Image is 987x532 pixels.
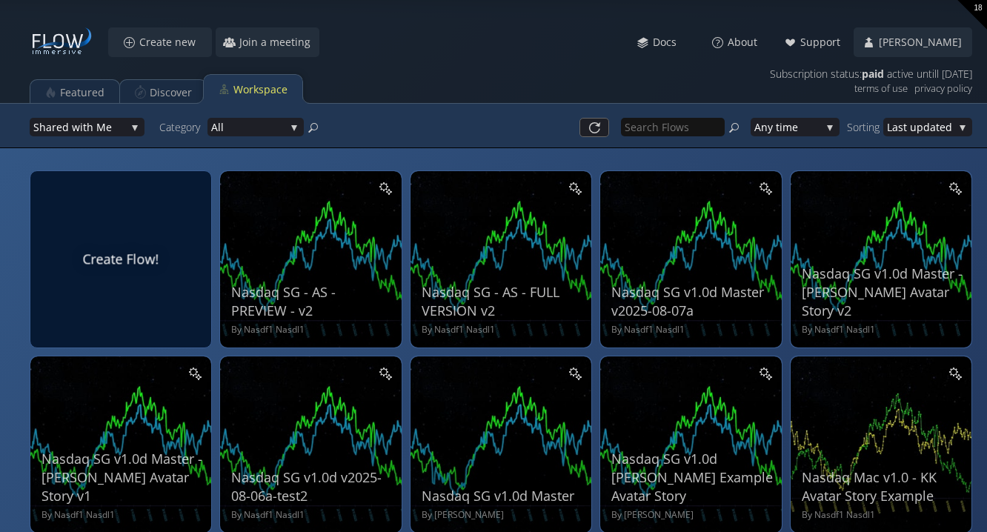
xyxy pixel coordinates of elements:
span: All [211,118,285,136]
div: Sorting [847,118,883,136]
span: Docs [652,35,685,50]
div: By [PERSON_NAME] [611,509,774,522]
div: By Nasdf1 Nasdl1 [231,324,393,336]
a: privacy policy [914,79,972,98]
div: Nasdaq SG v1.0d v2025-08-06a-test2 [231,468,393,505]
div: By Nasdf1 Nasdl1 [802,509,964,522]
span: Any ti [754,118,782,136]
span: ed with Me [56,118,126,136]
div: Workspace [233,76,288,104]
div: Nasdaq SG v1.0d [PERSON_NAME] Example Avatar Story [611,450,774,506]
span: st updated [898,118,954,136]
div: Featured [60,79,104,107]
div: By Nasdf1 Nasdl1 [802,324,964,336]
div: Nasdaq Mac v1.0 - KK Avatar Story Example [802,468,964,505]
span: Shar [33,118,56,136]
span: Join a meeting [239,35,319,50]
div: Nasdaq SG - AS - PREVIEW - v2 [231,283,393,320]
span: [PERSON_NAME] [878,35,971,50]
div: By [PERSON_NAME] [422,509,584,522]
div: Nasdaq SG - AS - FULL VERSION v2 [422,283,584,320]
input: Search Flows [621,118,725,136]
div: Category [159,118,207,136]
div: By Nasdf1 Nasdl1 [231,509,393,522]
div: By Nasdf1 Nasdl1 [422,324,584,336]
div: By Nasdf1 Nasdl1 [611,324,774,336]
div: Nasdaq SG v1.0d Master v2025-08-07a [611,283,774,320]
div: Nasdaq SG v1.0d Master - [PERSON_NAME] Avatar Story v2 [802,265,964,321]
div: Discover [150,79,192,107]
span: me [782,118,821,136]
span: About [727,35,766,50]
div: Nasdaq SG v1.0d Master [422,487,584,505]
span: Create new [139,35,205,50]
div: By Nasdf1 Nasdl1 [41,509,204,522]
a: terms of use [854,79,908,98]
span: Support [800,35,849,50]
span: La [887,118,898,136]
div: Nasdaq SG v1.0d Master - [PERSON_NAME] Avatar Story v1 [41,450,204,506]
